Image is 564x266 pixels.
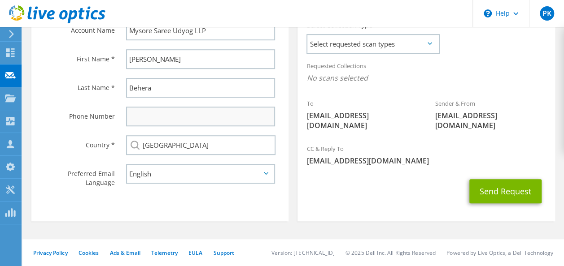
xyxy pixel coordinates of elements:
[297,94,426,135] div: To
[540,6,554,21] span: PK
[484,9,492,17] svg: \n
[306,156,546,166] span: [EMAIL_ADDRESS][DOMAIN_NAME]
[33,249,68,257] a: Privacy Policy
[307,35,438,53] span: Select requested scan types
[435,111,546,130] span: [EMAIL_ADDRESS][DOMAIN_NAME]
[297,56,555,90] div: Requested Collections
[40,135,115,150] label: Country *
[213,249,234,257] a: Support
[345,249,436,257] li: © 2025 Dell Inc. All Rights Reserved
[110,249,140,257] a: Ads & Email
[40,78,115,92] label: Last Name *
[188,249,202,257] a: EULA
[271,249,335,257] li: Version: [TECHNICAL_ID]
[469,179,542,203] button: Send Request
[40,49,115,64] label: First Name *
[306,73,546,83] span: No scans selected
[446,249,553,257] li: Powered by Live Optics, a Dell Technology
[306,111,417,130] span: [EMAIL_ADDRESS][DOMAIN_NAME]
[40,164,115,187] label: Preferred Email Language
[426,94,555,135] div: Sender & From
[40,107,115,121] label: Phone Number
[151,249,178,257] a: Telemetry
[79,249,99,257] a: Cookies
[297,139,555,170] div: CC & Reply To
